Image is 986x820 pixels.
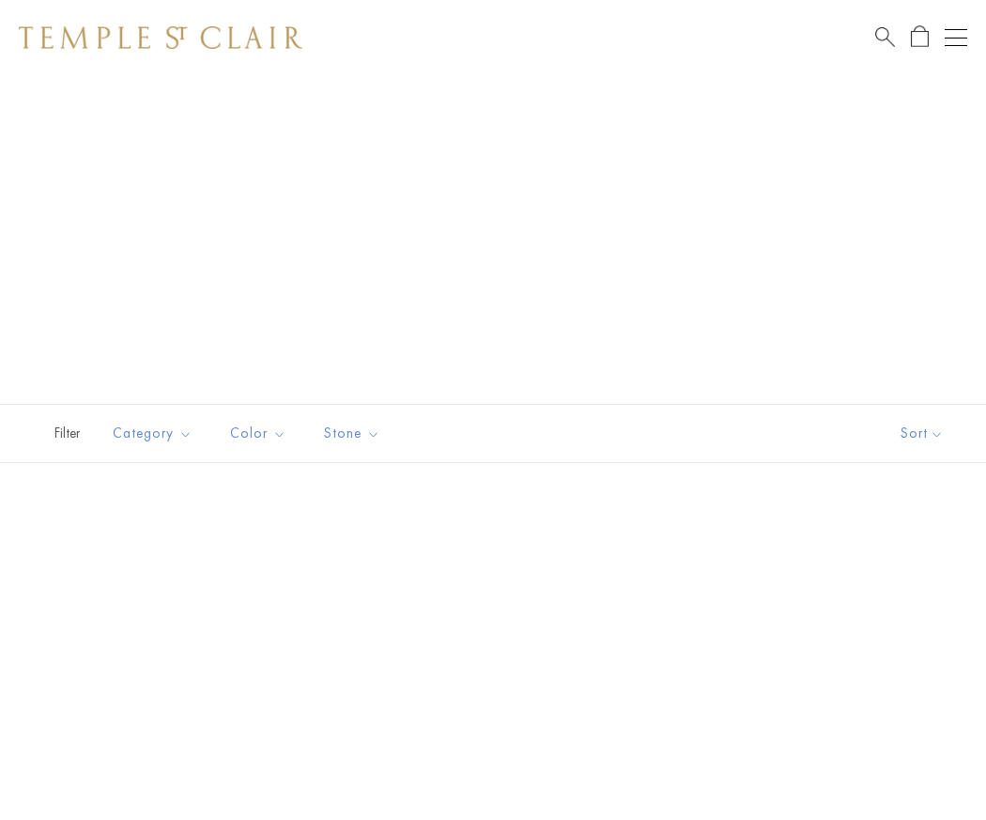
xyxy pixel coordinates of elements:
a: Open Shopping Bag [911,25,929,49]
span: Color [221,422,300,445]
button: Show sort by [858,405,986,462]
span: Category [103,422,207,445]
button: Stone [310,412,394,455]
button: Color [216,412,300,455]
a: Search [875,25,895,49]
img: Temple St. Clair [19,26,302,49]
span: Stone [315,422,394,445]
button: Open navigation [945,26,967,49]
button: Category [99,412,207,455]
